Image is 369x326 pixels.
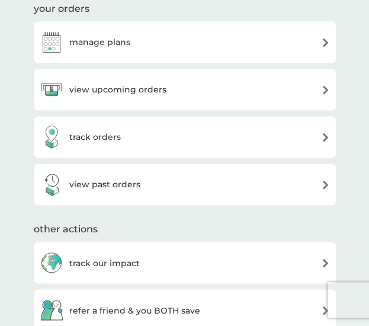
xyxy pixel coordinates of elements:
[69,178,140,191] h3: view past orders
[321,180,330,189] img: arrow right
[321,38,330,47] img: arrow right
[321,133,330,142] img: arrow right
[321,258,330,267] img: arrow right
[69,130,121,143] h3: track orders
[69,83,166,96] h3: view upcoming orders
[69,303,200,317] h3: refer a friend & you BOTH save
[34,2,89,15] h3: your orders
[34,223,98,236] h3: other actions
[321,306,330,315] img: arrow right
[321,85,330,94] img: arrow right
[69,256,140,269] h3: track our impact
[69,36,130,49] h3: manage plans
